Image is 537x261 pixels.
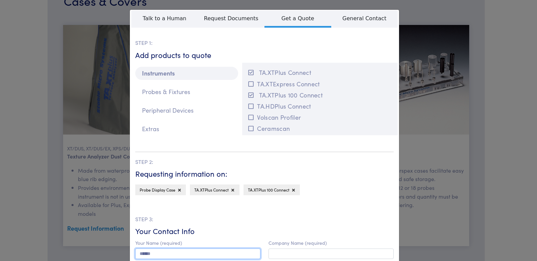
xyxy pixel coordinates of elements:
[246,112,394,123] button: Volscan Profiler
[198,10,265,26] span: Request Documents
[268,240,327,246] label: Company Name (required)
[135,38,394,47] p: STEP 1:
[131,10,198,26] span: Talk to a Human
[135,169,394,179] h6: Requesting information on:
[135,240,182,246] label: Your Name (required)
[135,215,394,224] p: STEP 3:
[246,78,394,89] button: TA.XTExpress Connect
[246,67,394,78] button: TA.XTPlus Connect
[135,104,238,117] p: Peripheral Devices
[331,10,398,26] span: General Contact
[264,10,331,28] span: Get a Quote
[248,187,289,193] span: TA.XTPlus 100 Connect
[246,89,394,100] button: TA.XTPlus 100 Connect
[135,122,238,136] p: Extras
[246,123,394,134] button: Ceramscan
[246,100,394,112] button: TA.HDPlus Connect
[135,50,394,60] h6: Add products to quote
[135,67,238,80] p: Instruments
[135,85,238,98] p: Probes & Fixtures
[135,157,394,166] p: STEP 2:
[140,187,175,193] span: Probe Display Case
[194,187,229,193] span: TA.XTPlus Connect
[135,226,394,236] h6: Your Contact Info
